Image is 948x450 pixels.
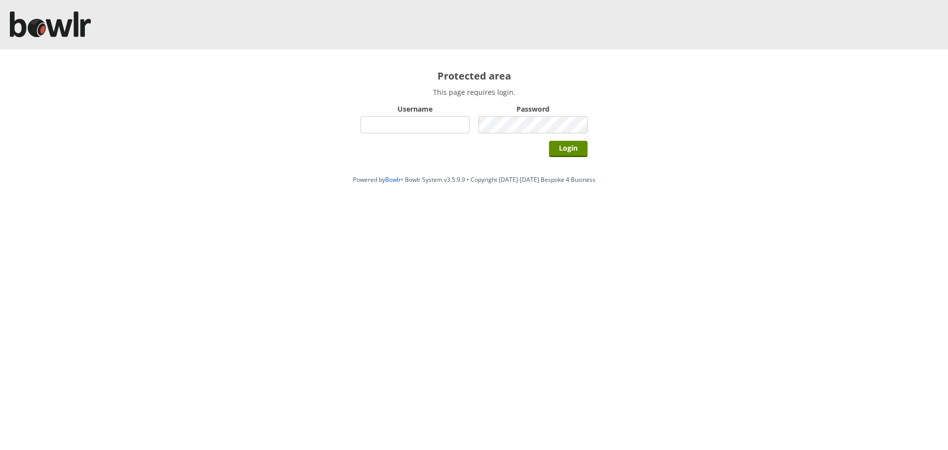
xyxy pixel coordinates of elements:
input: Login [549,141,588,157]
a: Bowlr [385,175,401,184]
label: Password [478,104,588,114]
p: This page requires login. [360,87,588,97]
h2: Protected area [360,69,588,82]
span: Powered by • Bowlr System v3.5.9.9 • Copyright [DATE]-[DATE] Bespoke 4 Business [353,175,595,184]
label: Username [360,104,470,114]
